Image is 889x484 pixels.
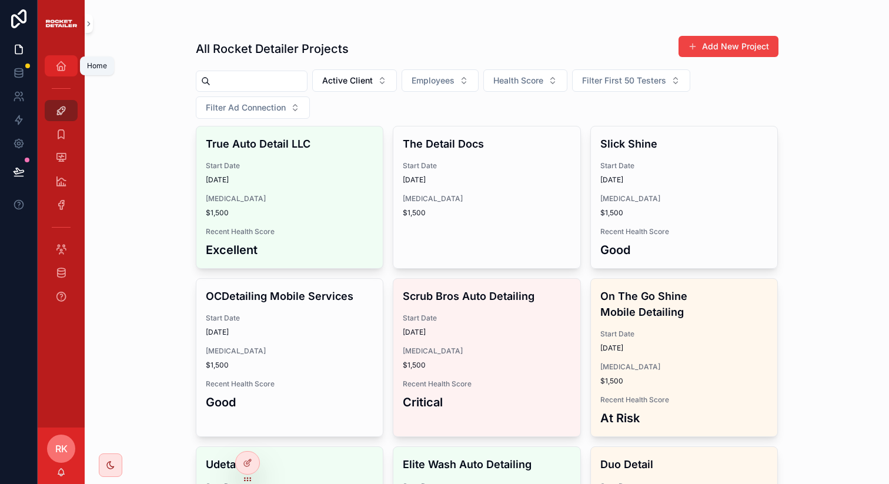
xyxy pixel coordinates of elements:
h4: The Detail Docs [403,136,571,152]
span: Recent Health Score [206,379,374,389]
div: Home [87,61,107,71]
a: Scrub Bros Auto DetailingStart Date[DATE][MEDICAL_DATA]$1,500Recent Health ScoreCritical [393,278,581,437]
span: [MEDICAL_DATA] [600,194,768,203]
h4: Udetailer [206,456,374,472]
span: [MEDICAL_DATA] [206,346,374,356]
span: [DATE] [600,175,768,185]
span: $1,500 [206,208,374,218]
span: [DATE] [403,175,571,185]
h4: Duo Detail [600,456,768,472]
span: Employees [412,75,454,86]
a: The Detail DocsStart Date[DATE][MEDICAL_DATA]$1,500 [393,126,581,269]
span: [MEDICAL_DATA] [206,194,374,203]
button: Select Button [402,69,479,92]
span: $1,500 [600,376,768,386]
h3: Good [600,241,768,259]
span: Start Date [206,313,374,323]
span: Start Date [403,161,571,171]
span: RK [55,442,68,456]
span: [DATE] [403,328,571,337]
span: Start Date [206,161,374,171]
span: Active Client [322,75,373,86]
span: $1,500 [403,208,571,218]
a: OCDetailing Mobile ServicesStart Date[DATE][MEDICAL_DATA]$1,500Recent Health ScoreGood [196,278,384,437]
a: True Auto Detail LLCStart Date[DATE][MEDICAL_DATA]$1,500Recent Health ScoreExcellent [196,126,384,269]
h3: Good [206,393,374,411]
span: Start Date [600,161,768,171]
a: On The Go Shine Mobile DetailingStart Date[DATE][MEDICAL_DATA]$1,500Recent Health ScoreAt Risk [590,278,778,437]
span: [DATE] [600,343,768,353]
button: Select Button [483,69,567,92]
span: [MEDICAL_DATA] [403,346,571,356]
span: $1,500 [403,361,571,370]
div: scrollable content [38,47,85,428]
img: App logo [45,16,78,31]
h4: OCDetailing Mobile Services [206,288,374,304]
h1: All Rocket Detailer Projects [196,41,349,57]
span: Recent Health Score [600,395,768,405]
span: Start Date [403,313,571,323]
h4: Elite Wash Auto Detailing [403,456,571,472]
h4: Scrub Bros Auto Detailing [403,288,571,304]
h3: Excellent [206,241,374,259]
span: Filter First 50 Testers [582,75,666,86]
h3: Critical [403,393,571,411]
h4: True Auto Detail LLC [206,136,374,152]
span: [MEDICAL_DATA] [600,362,768,372]
span: Start Date [600,329,768,339]
span: Recent Health Score [600,227,768,236]
span: Recent Health Score [403,379,571,389]
button: Select Button [196,96,310,119]
span: Health Score [493,75,543,86]
span: [DATE] [206,175,374,185]
button: Add New Project [679,36,778,57]
span: [MEDICAL_DATA] [403,194,571,203]
button: Select Button [572,69,690,92]
span: Filter Ad Connection [206,102,286,114]
button: Select Button [312,69,397,92]
h4: On The Go Shine Mobile Detailing [600,288,768,320]
span: [DATE] [206,328,374,337]
span: $1,500 [600,208,768,218]
span: $1,500 [206,361,374,370]
h4: Slick Shine [600,136,768,152]
h3: At Risk [600,409,768,427]
span: Recent Health Score [206,227,374,236]
a: Slick ShineStart Date[DATE][MEDICAL_DATA]$1,500Recent Health ScoreGood [590,126,778,269]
